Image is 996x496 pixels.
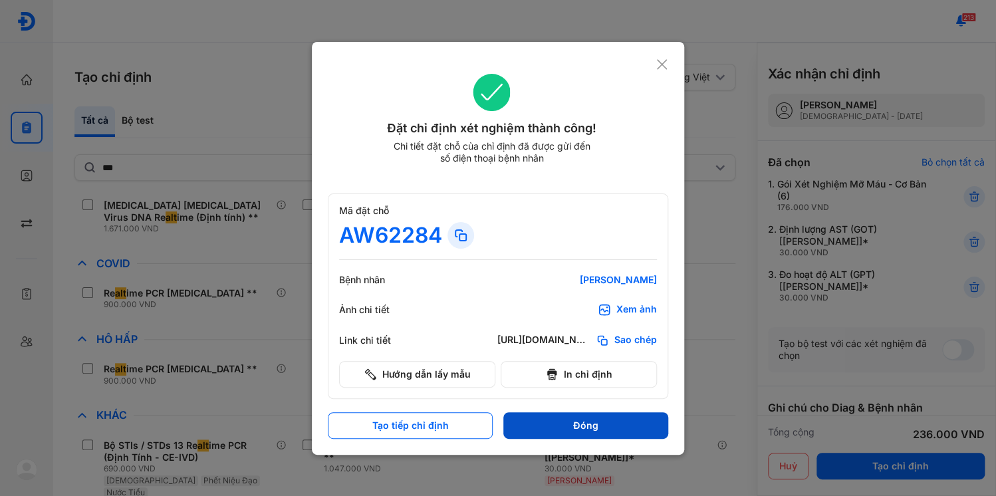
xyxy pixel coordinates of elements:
div: AW62284 [339,222,442,249]
div: Chi tiết đặt chỗ của chỉ định đã được gửi đến số điện thoại bệnh nhân [387,140,596,164]
div: Bệnh nhân [339,274,419,286]
div: [PERSON_NAME] [497,274,657,286]
div: [URL][DOMAIN_NAME] [497,334,590,347]
button: Đóng [503,412,668,439]
button: Tạo tiếp chỉ định [328,412,493,439]
div: Ảnh chi tiết [339,304,419,316]
button: Hướng dẫn lấy mẫu [339,361,495,388]
div: Link chi tiết [339,334,419,346]
span: Sao chép [614,334,657,347]
div: Xem ảnh [616,303,657,316]
div: Đặt chỉ định xét nghiệm thành công! [328,119,656,138]
button: In chỉ định [501,361,657,388]
div: Mã đặt chỗ [339,205,657,217]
